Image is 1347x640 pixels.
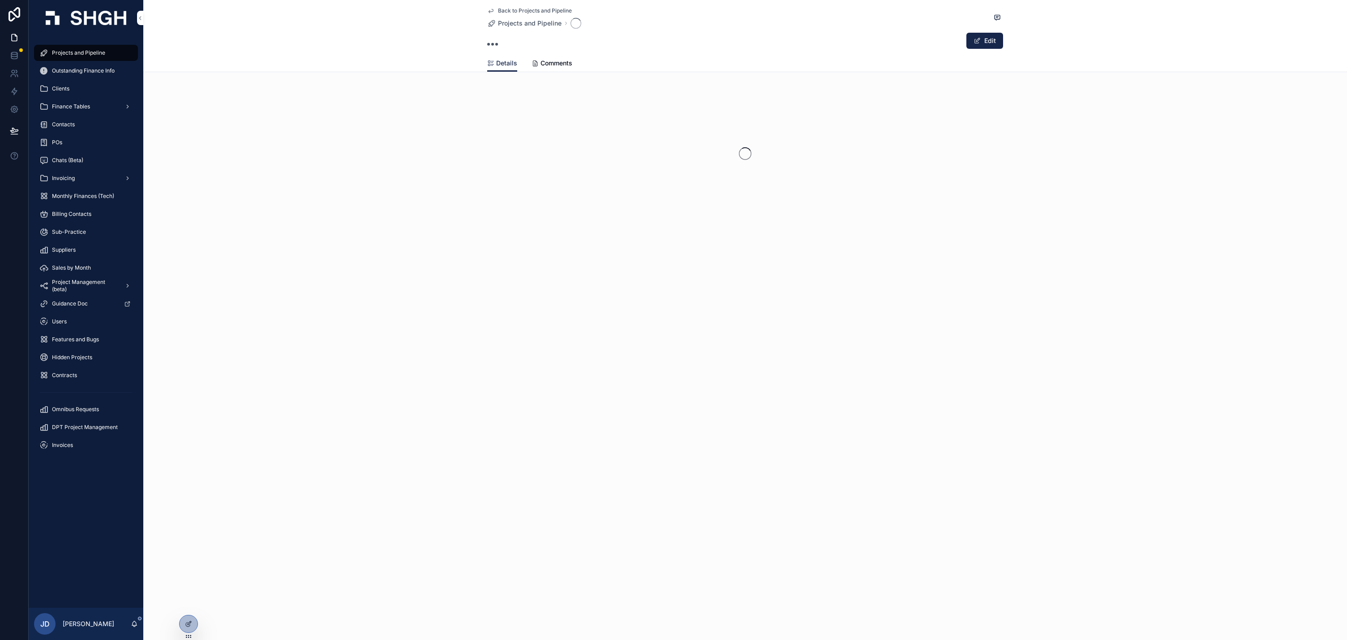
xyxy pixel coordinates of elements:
[34,349,138,365] a: Hidden Projects
[487,7,572,14] a: Back to Projects and Pipeline
[34,367,138,383] a: Contracts
[52,210,91,218] span: Billing Contacts
[34,116,138,133] a: Contacts
[532,55,572,73] a: Comments
[34,188,138,204] a: Monthly Finances (Tech)
[52,442,73,449] span: Invoices
[34,134,138,150] a: POs
[52,300,88,307] span: Guidance Doc
[52,354,92,361] span: Hidden Projects
[34,314,138,330] a: Users
[487,55,517,72] a: Details
[34,224,138,240] a: Sub-Practice
[34,99,138,115] a: Finance Tables
[34,296,138,312] a: Guidance Doc
[52,318,67,325] span: Users
[34,170,138,186] a: Invoicing
[498,19,562,28] span: Projects and Pipeline
[52,175,75,182] span: Invoicing
[34,152,138,168] a: Chats (Beta)
[52,372,77,379] span: Contracts
[52,228,86,236] span: Sub-Practice
[487,19,562,28] a: Projects and Pipeline
[52,336,99,343] span: Features and Bugs
[34,242,138,258] a: Suppliers
[34,206,138,222] a: Billing Contacts
[34,260,138,276] a: Sales by Month
[966,33,1003,49] button: Edit
[34,81,138,97] a: Clients
[46,11,126,25] img: App logo
[541,59,572,68] span: Comments
[52,264,91,271] span: Sales by Month
[34,401,138,417] a: Omnibus Requests
[52,406,99,413] span: Omnibus Requests
[63,619,114,628] p: [PERSON_NAME]
[34,437,138,453] a: Invoices
[34,278,138,294] a: Project Management (beta)
[52,139,62,146] span: POs
[52,279,117,293] span: Project Management (beta)
[52,67,115,74] span: Outstanding Finance Info
[498,7,572,14] span: Back to Projects and Pipeline
[34,63,138,79] a: Outstanding Finance Info
[34,419,138,435] a: DPT Project Management
[52,121,75,128] span: Contacts
[34,45,138,61] a: Projects and Pipeline
[52,424,118,431] span: DPT Project Management
[29,36,143,470] div: scrollable content
[52,85,69,92] span: Clients
[52,103,90,110] span: Finance Tables
[40,619,50,629] span: JD
[496,59,517,68] span: Details
[34,331,138,348] a: Features and Bugs
[52,49,105,56] span: Projects and Pipeline
[52,246,76,253] span: Suppliers
[52,157,83,164] span: Chats (Beta)
[52,193,114,200] span: Monthly Finances (Tech)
